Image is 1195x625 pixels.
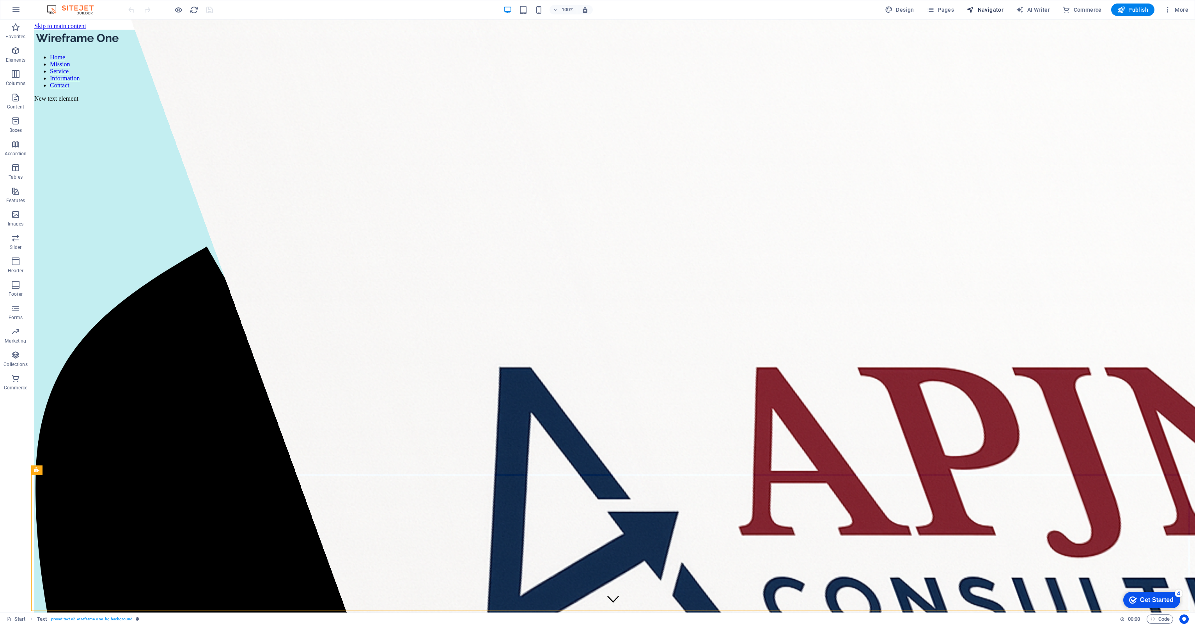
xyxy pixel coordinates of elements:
[1062,6,1102,14] span: Commerce
[1120,614,1140,624] h6: Session time
[1059,4,1105,16] button: Commerce
[885,6,914,14] span: Design
[9,291,23,297] p: Footer
[550,5,577,14] button: 100%
[50,614,133,624] span: . preset-text-v2-wireframe-one .bg-background
[37,614,140,624] nav: breadcrumb
[882,4,917,16] button: Design
[4,361,27,368] p: Collections
[963,4,1007,16] button: Navigator
[582,6,589,13] i: On resize automatically adjust zoom level to fit chosen device.
[190,5,199,14] i: Reload page
[37,614,47,624] span: Click to select. Double-click to edit
[23,9,57,16] div: Get Started
[561,5,574,14] h6: 100%
[1117,6,1148,14] span: Publish
[5,338,26,344] p: Marketing
[1133,616,1135,622] span: :
[45,5,103,14] img: Editor Logo
[6,80,25,87] p: Columns
[9,314,23,321] p: Forms
[8,221,24,227] p: Images
[924,4,957,16] button: Pages
[58,2,66,9] div: 4
[4,385,27,391] p: Commerce
[5,34,25,40] p: Favorites
[1150,614,1170,624] span: Code
[882,4,917,16] div: Design (Ctrl+Alt+Y)
[1013,4,1053,16] button: AI Writer
[189,5,199,14] button: reload
[136,617,139,621] i: This element is a customizable preset
[1016,6,1050,14] span: AI Writer
[6,4,63,20] div: Get Started 4 items remaining, 20% complete
[1164,6,1188,14] span: More
[9,174,23,180] p: Tables
[927,6,954,14] span: Pages
[1128,614,1140,624] span: 00 00
[6,614,26,624] a: Click to cancel selection. Double-click to open Pages
[966,6,1004,14] span: Navigator
[7,104,24,110] p: Content
[9,127,22,133] p: Boxes
[8,268,23,274] p: Header
[1161,4,1191,16] button: More
[1147,614,1173,624] button: Code
[10,244,22,250] p: Slider
[174,5,183,14] button: Click here to leave preview mode and continue editing
[3,3,55,10] a: Skip to main content
[1179,614,1189,624] button: Usercentrics
[6,57,26,63] p: Elements
[6,197,25,204] p: Features
[5,151,27,157] p: Accordion
[1111,4,1154,16] button: Publish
